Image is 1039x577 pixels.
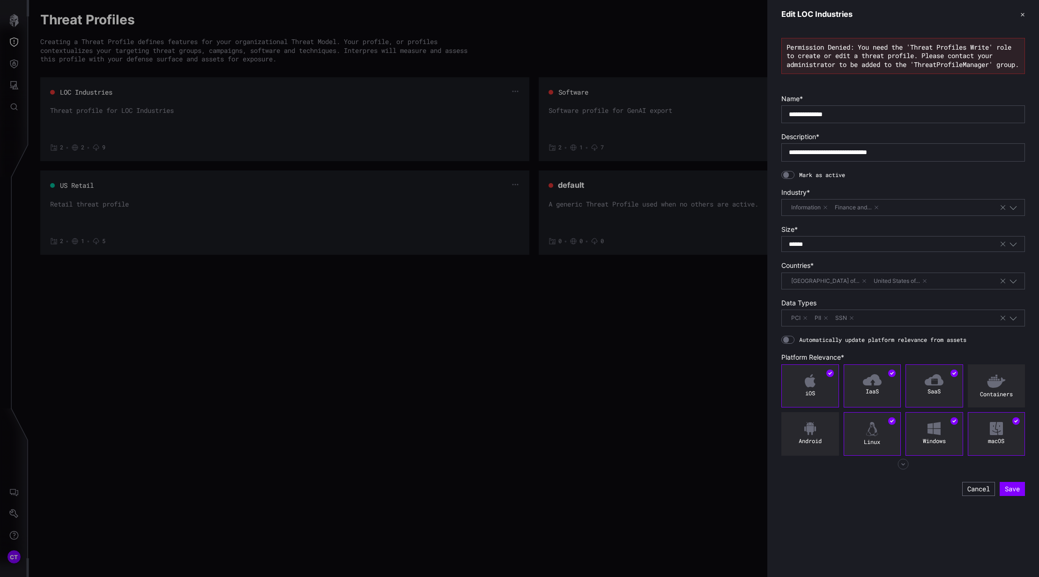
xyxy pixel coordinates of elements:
img: IaaS [863,374,882,385]
button: Show more [892,456,914,473]
label: Name * [781,95,1025,103]
span: United Kingdom of Great Britain and Northern Ireland [789,276,869,286]
img: Containers [987,374,1006,388]
h3: Edit LOC Industries [781,9,853,19]
button: Clear selection [999,240,1007,248]
div: IaaS [846,388,898,395]
span: PII [812,313,831,323]
div: Containers [971,391,1023,398]
button: Clear selection [999,277,1007,285]
button: Toggle options menu [1009,203,1017,212]
span: PCI [789,313,810,323]
div: Windows [908,437,960,445]
label: Description * [781,133,1025,141]
label: Industry * [781,188,1025,197]
button: Cancel [962,482,995,496]
img: Linux [866,422,878,436]
div: Linux [846,438,898,446]
span: United States of America [871,276,930,286]
span: Finance and Insurance [832,203,882,212]
span: Mark as active [799,171,845,179]
span: SSN [833,313,857,323]
img: macOS [990,422,1003,435]
span: Information [789,203,831,212]
button: Save [1000,482,1025,496]
img: iOS [805,374,816,387]
div: iOS [784,390,836,397]
img: SaaS [925,374,943,385]
button: Clear selection [999,314,1007,322]
span: Automatically update platform relevance from assets [799,336,966,344]
button: Toggle options menu [1009,277,1017,285]
button: Clear selection [999,203,1007,212]
button: ✕ [1020,9,1025,19]
label: Platform Relevance * [781,353,1025,362]
button: Toggle options menu [1009,314,1017,322]
div: SaaS [908,388,960,395]
div: Android [784,437,836,445]
img: Android [804,422,816,435]
span: Permission Denied: You need the 'Threat Profiles Write' role to create or edit a threat profile. ... [787,43,1019,68]
img: Windows [928,422,941,435]
label: Data Types [781,299,1025,307]
div: macOS [971,437,1023,445]
button: Toggle options menu [1009,240,1017,248]
label: Size * [781,225,1025,234]
label: Countries * [781,261,1025,270]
